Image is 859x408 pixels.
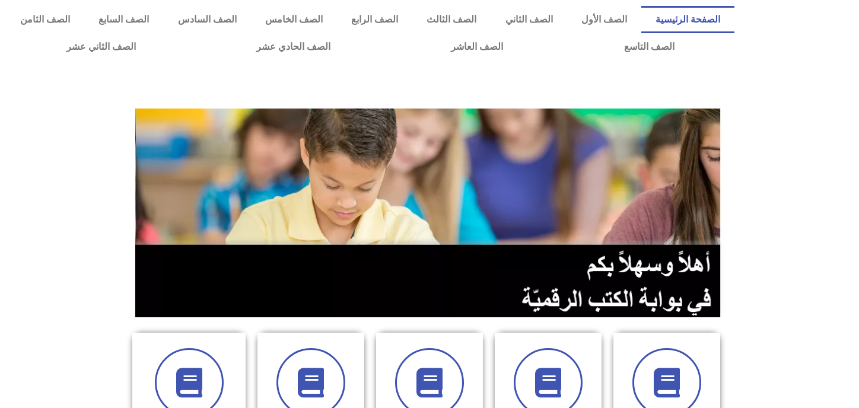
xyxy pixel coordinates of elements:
[6,6,84,33] a: الصف الثامن
[196,33,390,60] a: الصف الحادي عشر
[84,6,163,33] a: الصف السابع
[567,6,641,33] a: الصف الأول
[6,33,196,60] a: الصف الثاني عشر
[491,6,567,33] a: الصف الثاني
[251,6,337,33] a: الصف الخامس
[564,33,734,60] a: الصف التاسع
[163,6,250,33] a: الصف السادس
[337,6,412,33] a: الصف الرابع
[641,6,734,33] a: الصفحة الرئيسية
[391,33,564,60] a: الصف العاشر
[412,6,491,33] a: الصف الثالث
